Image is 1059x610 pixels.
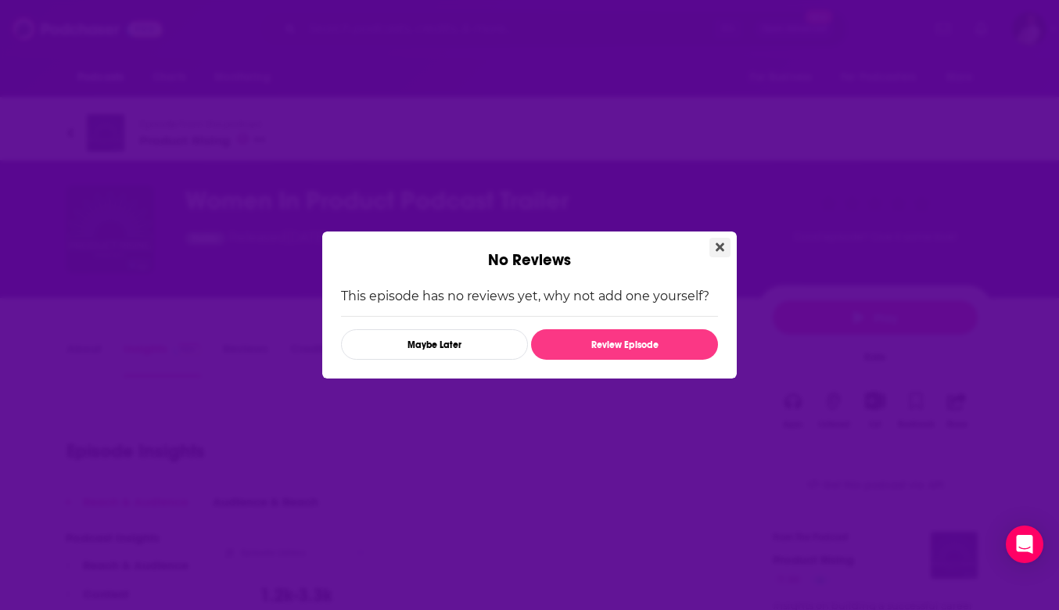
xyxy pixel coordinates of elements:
p: This episode has no reviews yet, why not add one yourself? [341,289,718,303]
div: Open Intercom Messenger [1006,526,1043,563]
button: Close [709,238,731,257]
button: Review Episode [531,329,718,360]
button: Maybe Later [341,329,528,360]
div: No Reviews [322,231,737,270]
